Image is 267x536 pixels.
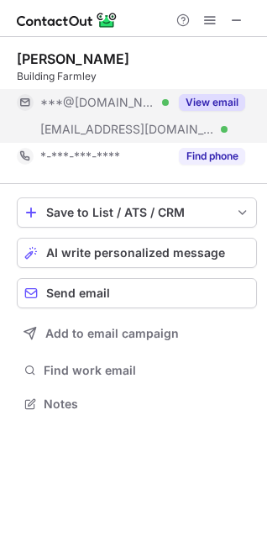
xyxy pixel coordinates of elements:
img: ContactOut v5.3.10 [17,10,118,30]
button: Add to email campaign [17,318,257,349]
button: Reveal Button [179,94,245,111]
span: Notes [44,397,250,412]
span: Add to email campaign [45,327,179,340]
button: Reveal Button [179,148,245,165]
div: Save to List / ATS / CRM [46,206,228,219]
button: Send email [17,278,257,308]
div: Building Farmley [17,69,257,84]
button: AI write personalized message [17,238,257,268]
span: ***@[DOMAIN_NAME] [40,95,156,110]
div: [PERSON_NAME] [17,50,129,67]
button: Find work email [17,359,257,382]
span: [EMAIL_ADDRESS][DOMAIN_NAME] [40,122,215,137]
button: Notes [17,392,257,416]
span: Find work email [44,363,250,378]
span: Send email [46,286,110,300]
button: save-profile-one-click [17,197,257,228]
span: AI write personalized message [46,246,225,260]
